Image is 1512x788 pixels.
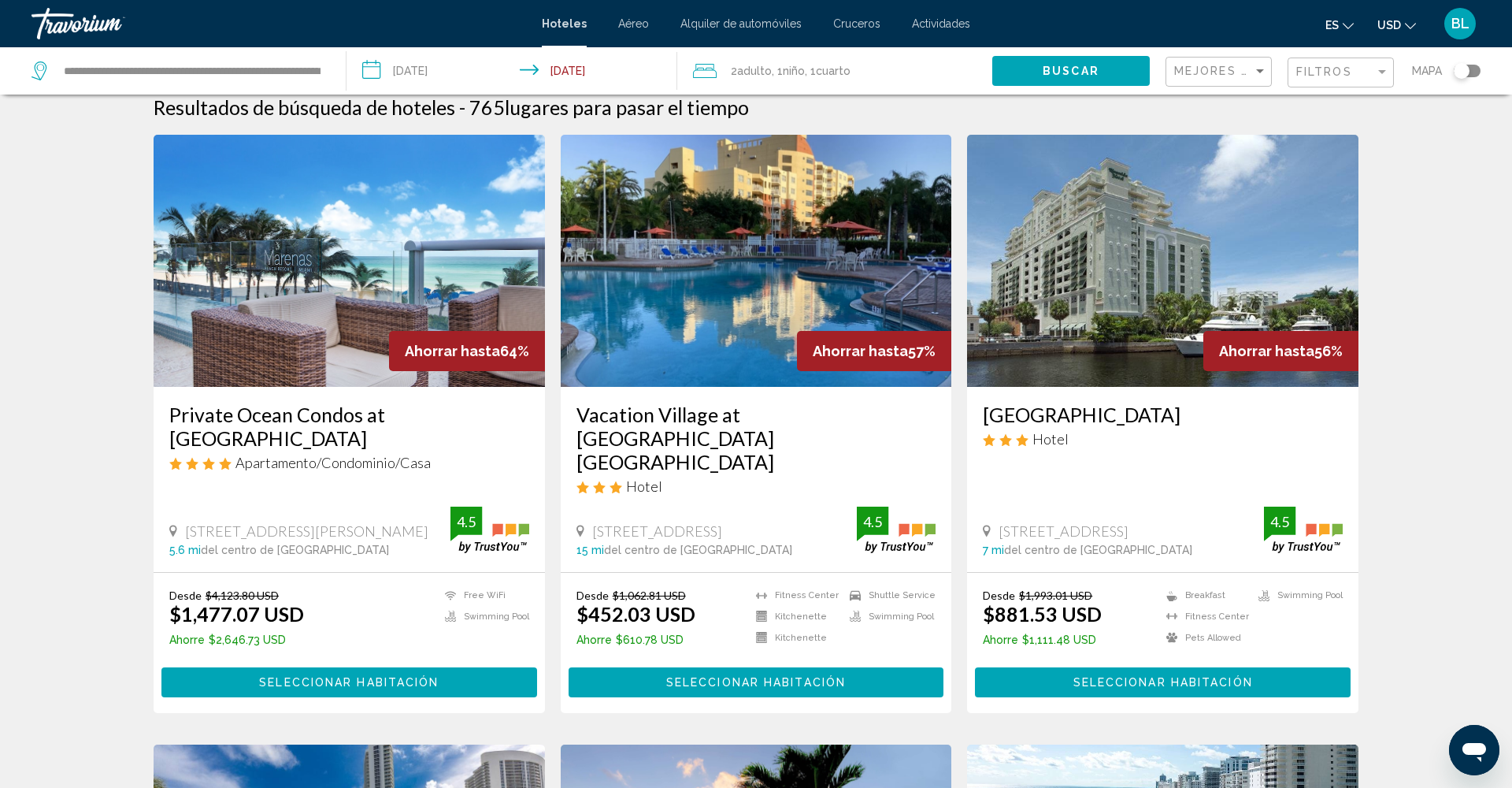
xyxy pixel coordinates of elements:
a: Alquiler de automóviles [680,17,802,30]
span: Mapa [1412,60,1442,82]
p: $610.78 USD [576,634,695,646]
a: Private Ocean Condos at [GEOGRAPHIC_DATA] [169,403,529,450]
img: trustyou-badge.svg [857,507,936,553]
span: del centro de [GEOGRAPHIC_DATA] [1004,544,1192,556]
li: Swimming Pool [437,610,529,623]
h1: Resultados de búsqueda de hoteles [154,95,455,119]
span: Niño [783,65,805,77]
div: 56% [1203,331,1358,371]
ins: $452.03 USD [576,602,695,626]
span: 7 mi [983,544,1004,556]
span: del centro de [GEOGRAPHIC_DATA] [201,544,389,556]
button: Seleccionar habitación [161,667,537,697]
li: Breakfast [1158,589,1251,602]
ins: $1,477.07 USD [169,602,304,626]
div: 4.5 [857,512,888,531]
span: Apartamento/Condominio/Casa [235,454,431,471]
li: Fitness Center [1158,610,1251,623]
button: User Menu [1440,7,1480,40]
del: $1,062.81 USD [613,589,686,602]
span: del centro de [GEOGRAPHIC_DATA] [604,544,792,556]
div: 4 star Apartment [169,454,529,471]
div: 64% [389,331,545,371]
div: 57% [797,331,951,371]
h3: Vacation Village at [GEOGRAPHIC_DATA] [GEOGRAPHIC_DATA] [576,403,936,474]
li: Swimming Pool [842,610,936,623]
span: , 1 [772,60,805,82]
div: 4.5 [1264,512,1295,531]
span: Desde [983,589,1015,602]
span: [STREET_ADDRESS] [592,522,722,540]
span: Cuarto [816,65,850,77]
span: Desde [169,589,202,602]
span: es [1325,19,1339,32]
span: Ahorrar hasta [1219,343,1314,359]
a: Hoteles [542,17,587,30]
li: Free WiFi [437,589,529,602]
iframe: Botón para iniciar la ventana de mensajería [1449,725,1499,775]
li: Kitchenette [748,610,842,623]
span: 2 [731,60,772,82]
p: $2,646.73 USD [169,634,304,646]
del: $4,123.80 USD [206,589,279,602]
ins: $881.53 USD [983,602,1102,626]
div: 3 star Hotel [983,430,1343,448]
span: BL [1451,16,1469,32]
li: Swimming Pool [1251,589,1343,602]
span: Hotel [626,478,662,495]
button: Change currency [1377,13,1416,36]
img: trustyou-badge.svg [450,507,529,553]
button: Toggle map [1442,64,1480,78]
a: Actividades [912,17,970,30]
button: Seleccionar habitación [975,667,1351,697]
a: Seleccionar habitación [975,671,1351,689]
li: Kitchenette [748,631,842,645]
button: Filter [1288,57,1394,89]
a: [GEOGRAPHIC_DATA] [983,403,1343,426]
span: Ahorre [576,634,612,646]
a: Cruceros [833,17,880,30]
span: Seleccionar habitación [1073,677,1253,689]
div: 4.5 [450,512,482,531]
div: 3 star Hotel [576,478,936,495]
button: Check-in date: Oct 24, 2025 Check-out date: Oct 29, 2025 [346,47,677,95]
span: 5.6 mi [169,544,201,556]
h2: 765 [469,95,749,119]
p: $1,111.48 USD [983,634,1102,646]
button: Travelers: 2 adults, 1 child [677,47,992,95]
a: Seleccionar habitación [569,671,944,689]
span: Ahorre [169,634,205,646]
span: Ahorrar hasta [405,343,500,359]
span: Adulto [737,65,772,77]
button: Seleccionar habitación [569,667,944,697]
span: - [459,95,465,119]
span: Ahorrar hasta [813,343,908,359]
span: 15 mi [576,544,604,556]
span: , 1 [805,60,850,82]
del: $1,993.01 USD [1019,589,1092,602]
a: Seleccionar habitación [161,671,537,689]
span: [STREET_ADDRESS] [999,522,1128,540]
img: Hotel image [154,135,545,387]
button: Buscar [992,56,1150,85]
img: Hotel image [967,135,1358,387]
span: Filtros [1296,65,1352,78]
span: lugares para pasar el tiempo [505,95,749,119]
img: Hotel image [561,135,952,387]
a: Travorium [31,8,526,39]
mat-select: Sort by [1174,65,1267,79]
a: Aéreo [618,17,649,30]
button: Change language [1325,13,1354,36]
li: Pets Allowed [1158,631,1251,645]
span: Hotel [1032,430,1069,448]
li: Fitness Center [748,589,842,602]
